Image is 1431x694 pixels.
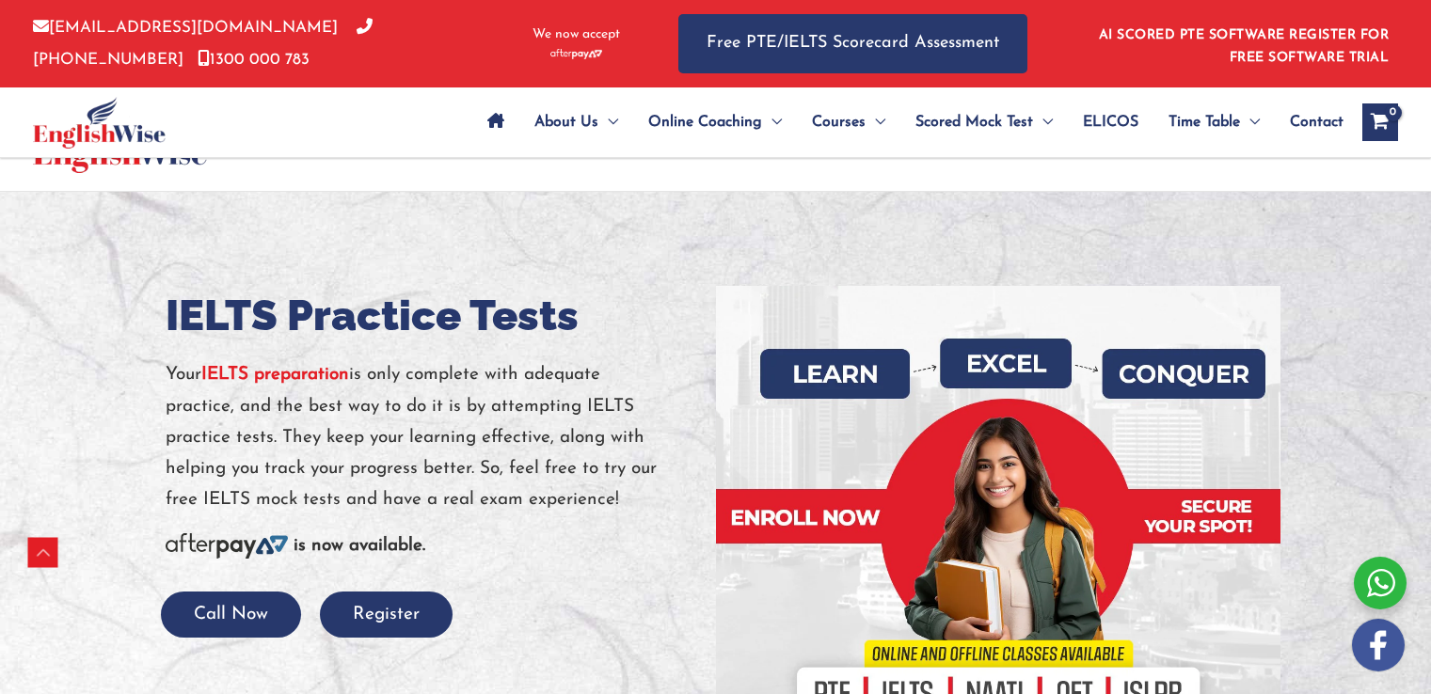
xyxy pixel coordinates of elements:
[320,591,453,638] button: Register
[1290,89,1344,155] span: Contact
[1099,28,1390,65] a: AI SCORED PTE SOFTWARE REGISTER FOR FREE SOFTWARE TRIAL
[161,591,301,638] button: Call Now
[900,89,1068,155] a: Scored Mock TestMenu Toggle
[1088,13,1398,74] aside: Header Widget 1
[678,14,1027,73] a: Free PTE/IELTS Scorecard Assessment
[633,89,797,155] a: Online CoachingMenu Toggle
[33,20,338,36] a: [EMAIL_ADDRESS][DOMAIN_NAME]
[534,89,598,155] span: About Us
[866,89,885,155] span: Menu Toggle
[648,89,762,155] span: Online Coaching
[166,286,702,345] h1: IELTS Practice Tests
[166,359,702,515] p: Your is only complete with adequate practice, and the best way to do it is by attempting IELTS pr...
[1169,89,1240,155] span: Time Table
[812,89,866,155] span: Courses
[1083,89,1138,155] span: ELICOS
[472,89,1344,155] nav: Site Navigation: Main Menu
[320,606,453,623] a: Register
[166,533,288,559] img: Afterpay-Logo
[1068,89,1153,155] a: ELICOS
[161,606,301,623] a: Call Now
[797,89,900,155] a: CoursesMenu Toggle
[33,20,373,67] a: [PHONE_NUMBER]
[1275,89,1344,155] a: Contact
[33,97,166,149] img: cropped-ew-logo
[915,89,1033,155] span: Scored Mock Test
[762,89,782,155] span: Menu Toggle
[1240,89,1260,155] span: Menu Toggle
[201,366,349,384] a: IELTS preparation
[598,89,618,155] span: Menu Toggle
[294,537,425,555] b: is now available.
[1153,89,1275,155] a: Time TableMenu Toggle
[1362,103,1398,141] a: View Shopping Cart, empty
[519,89,633,155] a: About UsMenu Toggle
[550,49,602,59] img: Afterpay-Logo
[533,25,620,44] span: We now accept
[1352,619,1405,671] img: white-facebook.png
[1033,89,1053,155] span: Menu Toggle
[198,52,310,68] a: 1300 000 783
